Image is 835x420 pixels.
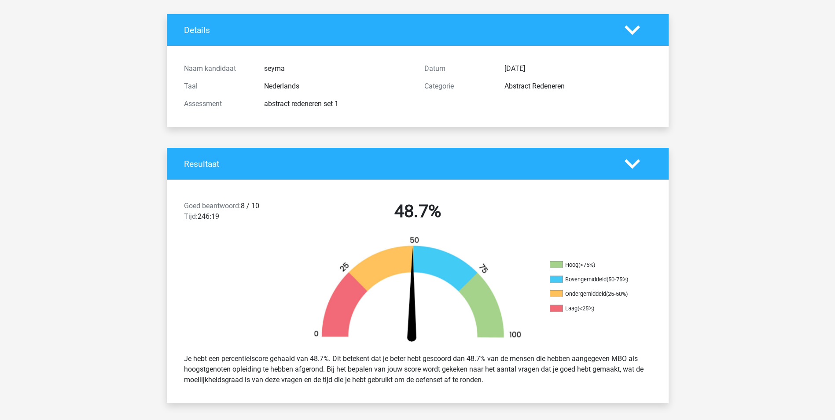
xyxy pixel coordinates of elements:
div: seyma [257,63,418,74]
img: 49.665a6aaa5ec6.png [299,236,537,346]
li: Hoog [550,261,638,269]
h4: Resultaat [184,159,611,169]
h2: 48.7% [304,201,531,222]
div: Abstract Redeneren [498,81,658,92]
li: Bovengemiddeld [550,276,638,284]
div: [DATE] [498,63,658,74]
div: (25-50%) [606,291,628,297]
div: (>75%) [578,262,595,268]
h4: Details [184,25,611,35]
li: Ondergemiddeld [550,290,638,298]
div: Naam kandidaat [177,63,257,74]
li: Laag [550,305,638,313]
div: Datum [418,63,498,74]
div: Taal [177,81,257,92]
div: 8 / 10 246:19 [177,201,298,225]
div: Nederlands [257,81,418,92]
span: Goed beantwoord: [184,202,241,210]
div: (<25%) [578,305,594,312]
div: abstract redeneren set 1 [257,99,418,109]
div: Categorie [418,81,498,92]
div: (50-75%) [607,276,628,283]
span: Tijd: [184,212,198,221]
div: Assessment [177,99,257,109]
div: Je hebt een percentielscore gehaald van 48.7%. Dit betekent dat je beter hebt gescoord dan 48.7% ... [177,350,658,389]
